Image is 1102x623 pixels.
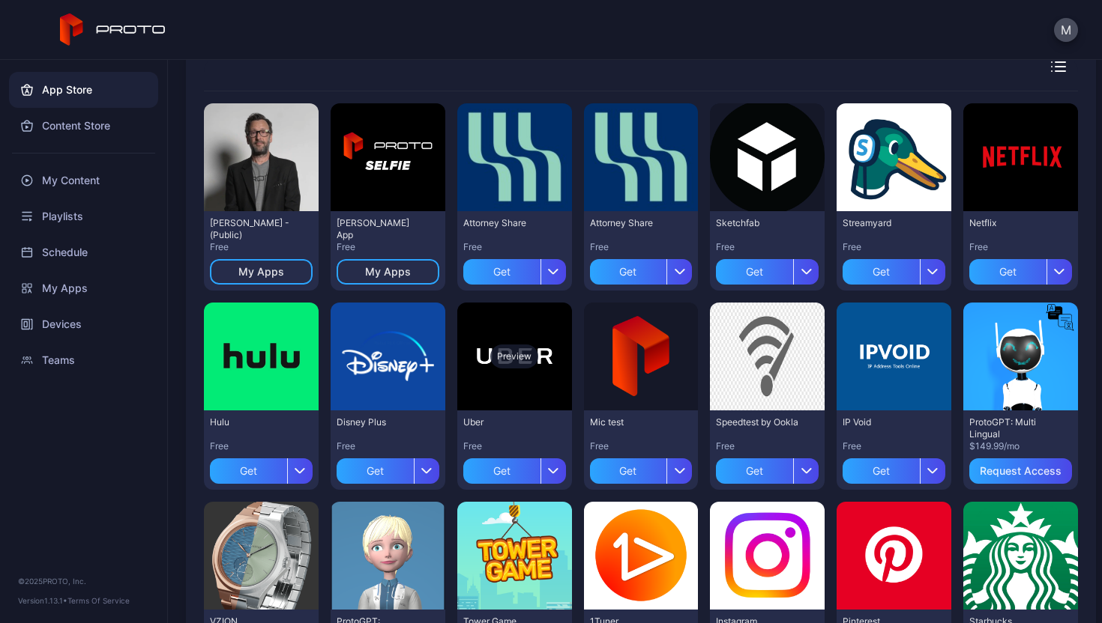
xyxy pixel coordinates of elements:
[716,253,819,285] button: Get
[238,266,284,278] div: My Apps
[716,458,793,484] div: Get
[210,241,313,253] div: Free
[210,440,313,452] div: Free
[590,416,672,428] div: Mic test
[210,259,313,285] button: My Apps
[9,162,158,198] a: My Content
[18,575,149,587] div: © 2025 PROTO, Inc.
[590,253,693,285] button: Get
[843,458,920,484] div: Get
[590,458,667,484] div: Get
[716,259,793,285] div: Get
[843,259,920,285] div: Get
[590,440,693,452] div: Free
[969,259,1047,285] div: Get
[843,253,945,285] button: Get
[463,440,566,452] div: Free
[9,72,158,108] a: App Store
[980,465,1062,477] div: Request Access
[716,217,798,229] div: Sketchfab
[590,259,667,285] div: Get
[843,217,925,229] div: Streamyard
[337,259,439,285] button: My Apps
[9,198,158,234] a: Playlists
[716,241,819,253] div: Free
[969,416,1052,440] div: ProtoGPT: Multi Lingual
[590,241,693,253] div: Free
[463,452,566,484] button: Get
[969,217,1052,229] div: Netflix
[210,458,287,484] div: Get
[18,596,67,605] span: Version 1.13.1 •
[716,440,819,452] div: Free
[67,596,130,605] a: Terms Of Service
[210,217,292,241] div: David N Persona - (Public)
[210,416,292,428] div: Hulu
[9,342,158,378] a: Teams
[463,253,566,285] button: Get
[9,234,158,270] a: Schedule
[463,259,541,285] div: Get
[969,458,1072,484] button: Request Access
[337,440,439,452] div: Free
[337,241,439,253] div: Free
[843,440,945,452] div: Free
[9,270,158,306] a: My Apps
[716,416,798,428] div: Speedtest by Ookla
[337,458,414,484] div: Get
[590,217,672,229] div: Attorney Share
[337,452,439,484] button: Get
[843,241,945,253] div: Free
[969,440,1072,452] div: $149.99/mo
[210,452,313,484] button: Get
[463,241,566,253] div: Free
[969,241,1072,253] div: Free
[463,416,546,428] div: Uber
[337,416,419,428] div: Disney Plus
[463,217,546,229] div: Attorney Share
[716,452,819,484] button: Get
[969,253,1072,285] button: Get
[843,452,945,484] button: Get
[590,452,693,484] button: Get
[9,108,158,144] a: Content Store
[463,458,541,484] div: Get
[843,416,925,428] div: IP Void
[490,344,538,368] div: Preview
[365,266,411,278] div: My Apps
[9,306,158,342] a: Devices
[1054,18,1078,42] button: M
[337,217,419,241] div: David Selfie App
